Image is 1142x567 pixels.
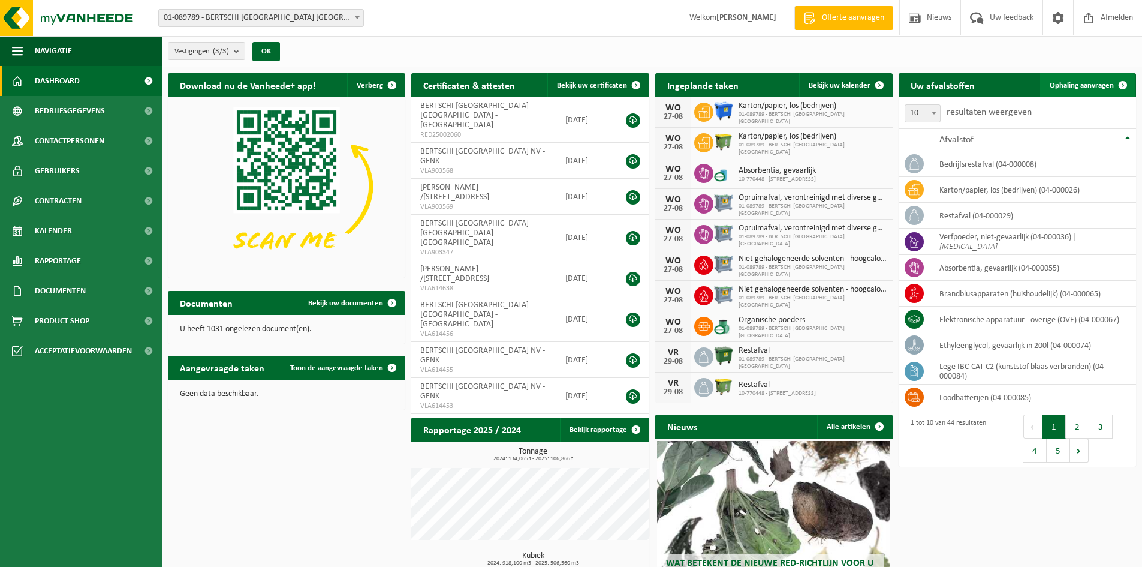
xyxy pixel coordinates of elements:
[661,327,685,335] div: 27-08
[739,101,887,111] span: Karton/papier, los (bedrijven)
[713,162,734,182] img: LP-OT-00060-CU
[661,195,685,205] div: WO
[661,205,685,213] div: 27-08
[35,216,72,246] span: Kalender
[713,376,734,397] img: WB-1100-HPE-GN-50
[713,346,734,366] img: WB-1100-HPE-GN-01
[1047,439,1070,463] button: 5
[420,401,547,411] span: VLA614453
[947,107,1032,117] label: resultaten weergeven
[930,332,1136,358] td: ethyleenglycol, gevaarlijk in 200l (04-000074)
[661,134,685,143] div: WO
[817,415,891,439] a: Alle artikelen
[411,418,533,441] h2: Rapportage 2025 / 2024
[661,379,685,388] div: VR
[420,301,529,329] span: BERTSCHI [GEOGRAPHIC_DATA] [GEOGRAPHIC_DATA] - [GEOGRAPHIC_DATA]
[213,47,229,55] count: (3/3)
[930,385,1136,410] td: loodbatterijen (04-000085)
[661,256,685,266] div: WO
[35,96,105,126] span: Bedrijfsgegevens
[35,276,86,306] span: Documenten
[930,151,1136,177] td: bedrijfsrestafval (04-000008)
[556,260,613,296] td: [DATE]
[899,73,987,97] h2: Uw afvalstoffen
[420,147,545,166] span: BERTSCHI [GEOGRAPHIC_DATA] NV - GENK
[930,358,1136,385] td: lege IBC-CAT C2 (kunststof blaas verbranden) (04-000084)
[930,255,1136,281] td: absorbentia, gevaarlijk (04-000055)
[713,193,734,213] img: PB-AP-0800-MET-02-01
[252,42,280,61] button: OK
[35,156,80,186] span: Gebruikers
[1023,439,1047,463] button: 4
[713,223,734,244] img: PB-AP-0800-MET-02-01
[180,390,393,398] p: Geen data beschikbaar.
[159,10,363,26] span: 01-089789 - BERTSCHI BELGIUM NV - ANTWERPEN
[35,66,80,96] span: Dashboard
[290,364,383,372] span: Toon de aangevraagde taken
[739,295,887,309] span: 01-089789 - BERTSCHI [GEOGRAPHIC_DATA] [GEOGRAPHIC_DATA]
[556,342,613,378] td: [DATE]
[739,254,887,264] span: Niet gehalogeneerde solventen - hoogcalorisch in kleinverpakking
[556,215,613,260] td: [DATE]
[661,103,685,113] div: WO
[739,193,887,203] span: Opruimafval, verontreinigd met diverse gevaarlijke afvalstoffen
[420,183,489,202] span: [PERSON_NAME] /[STREET_ADDRESS]
[420,382,545,401] span: BERTSCHI [GEOGRAPHIC_DATA] NV - GENK
[556,179,613,215] td: [DATE]
[417,456,649,462] span: 2024: 134,065 t - 2025: 106,866 t
[661,348,685,358] div: VR
[809,82,870,89] span: Bekijk uw kalender
[661,388,685,397] div: 29-08
[661,174,685,182] div: 27-08
[739,316,887,325] span: Organische poeders
[420,248,547,257] span: VLA903347
[905,105,940,122] span: 10
[35,126,104,156] span: Contactpersonen
[713,284,734,305] img: PB-AP-0800-MET-02-01
[739,233,887,248] span: 01-089789 - BERTSCHI [GEOGRAPHIC_DATA] [GEOGRAPHIC_DATA]
[299,291,404,315] a: Bekijk uw documenten
[420,166,547,176] span: VLA903568
[713,254,734,274] img: PB-AP-0800-MET-02-01
[661,266,685,274] div: 27-08
[1089,415,1113,439] button: 3
[547,73,648,97] a: Bekijk uw certificaten
[819,12,887,24] span: Offerte aanvragen
[420,130,547,140] span: RED25002060
[661,358,685,366] div: 29-08
[661,296,685,305] div: 27-08
[661,143,685,152] div: 27-08
[35,36,72,66] span: Navigatie
[35,336,132,366] span: Acceptatievoorwaarden
[420,365,547,375] span: VLA614455
[930,307,1136,332] td: elektronische apparatuur - overige (OVE) (04-000067)
[739,142,887,156] span: 01-089789 - BERTSCHI [GEOGRAPHIC_DATA] [GEOGRAPHIC_DATA]
[713,315,734,335] img: PB-OT-0200-CU
[739,325,887,340] span: 01-089789 - BERTSCHI [GEOGRAPHIC_DATA] [GEOGRAPHIC_DATA]
[1066,415,1089,439] button: 2
[1042,415,1066,439] button: 1
[556,143,613,179] td: [DATE]
[661,113,685,121] div: 27-08
[417,552,649,566] h3: Kubiek
[556,97,613,143] td: [DATE]
[1040,73,1135,97] a: Ophaling aanvragen
[739,132,887,142] span: Karton/papier, los (bedrijven)
[655,415,709,438] h2: Nieuws
[417,448,649,462] h3: Tonnage
[168,291,245,314] h2: Documenten
[168,73,328,97] h2: Download nu de Vanheede+ app!
[713,131,734,152] img: WB-1100-HPE-GN-51
[661,235,685,244] div: 27-08
[739,166,816,176] span: Absorbentia, gevaarlijk
[905,104,941,122] span: 10
[1050,82,1114,89] span: Ophaling aanvragen
[713,101,734,121] img: WB-1100-HPE-BE-01
[939,135,974,145] span: Afvalstof
[930,203,1136,229] td: restafval (04-000029)
[420,101,529,130] span: BERTSCHI [GEOGRAPHIC_DATA] [GEOGRAPHIC_DATA] - [GEOGRAPHIC_DATA]
[420,265,489,283] span: [PERSON_NAME] /[STREET_ADDRESS]
[939,242,998,251] i: [MEDICAL_DATA]
[661,164,685,174] div: WO
[930,281,1136,307] td: brandblusapparaten (huishoudelijk) (04-000065)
